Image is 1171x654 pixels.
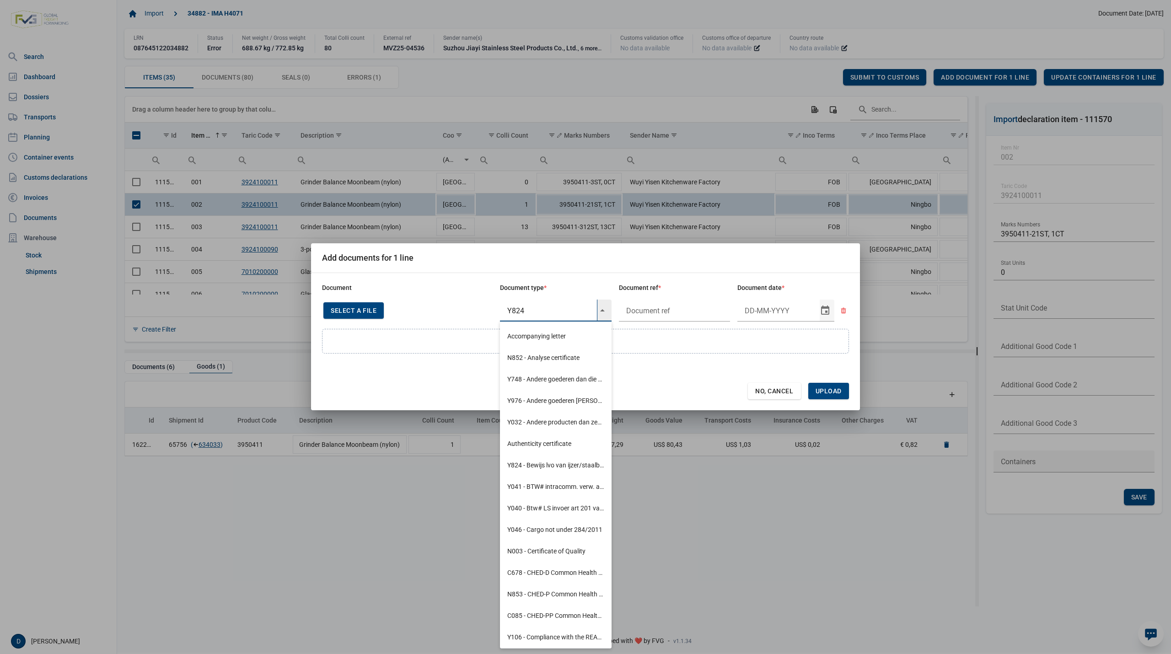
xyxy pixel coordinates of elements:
div: N852 - Analyse certificate [500,347,612,368]
span: Select a file [331,307,376,314]
div: Document [322,284,493,292]
div: Y046 - Cargo not under 284/2011 [500,519,612,540]
div: Y824 - Bewijs lvo van ijzer/staalbasisproducten [500,454,612,476]
div: Add new line [322,329,849,354]
div: Y032 - Andere producten dan zeehondenproducten zoals bedo [500,411,612,433]
div: No, Cancel [748,383,801,399]
div: C678 - CHED-D Common Health Entry Document [500,562,612,583]
div: Select [820,300,831,322]
div: C085 - CHED-PP Common Health Entry Documents [500,605,612,626]
div: Y748 - Andere goederen dan die waarop de verbodsbepalinge [500,368,612,390]
div: Y041 - BTW# intracomm. verw. art. 200 BTW-[GEOGRAPHIC_DATA] [500,476,612,497]
div: Document date [737,284,849,292]
span: Upload [816,387,842,395]
div: Accompanying letter [500,325,612,347]
div: Y040 - Btw# LS invoer art 201 van de BTW-Richtlijn [500,497,612,519]
div: Document ref [619,284,731,292]
span: No, Cancel [755,387,794,395]
div: N003 - Certificate of Quality [500,540,612,562]
div: Dropdown [500,322,612,649]
div: Upload [808,383,849,399]
div: Select a file [323,302,384,319]
div: Select [597,300,608,322]
input: Document date [737,300,820,322]
input: Document ref [619,300,731,322]
div: Y106 - Compliance with the REACH restrictions defined in [500,626,612,648]
div: N853 - CHED-P Common Health Entry Document [500,583,612,605]
div: Y976 - Andere goederen [PERSON_NAME] Verordening ([GEOGRAPHIC_DATA]) 1191/2014 [500,390,612,411]
div: Authenticity certificate [500,433,612,454]
input: Document type [500,300,597,322]
div: Document type [500,284,612,292]
div: Add documents for 1 line [322,252,414,263]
